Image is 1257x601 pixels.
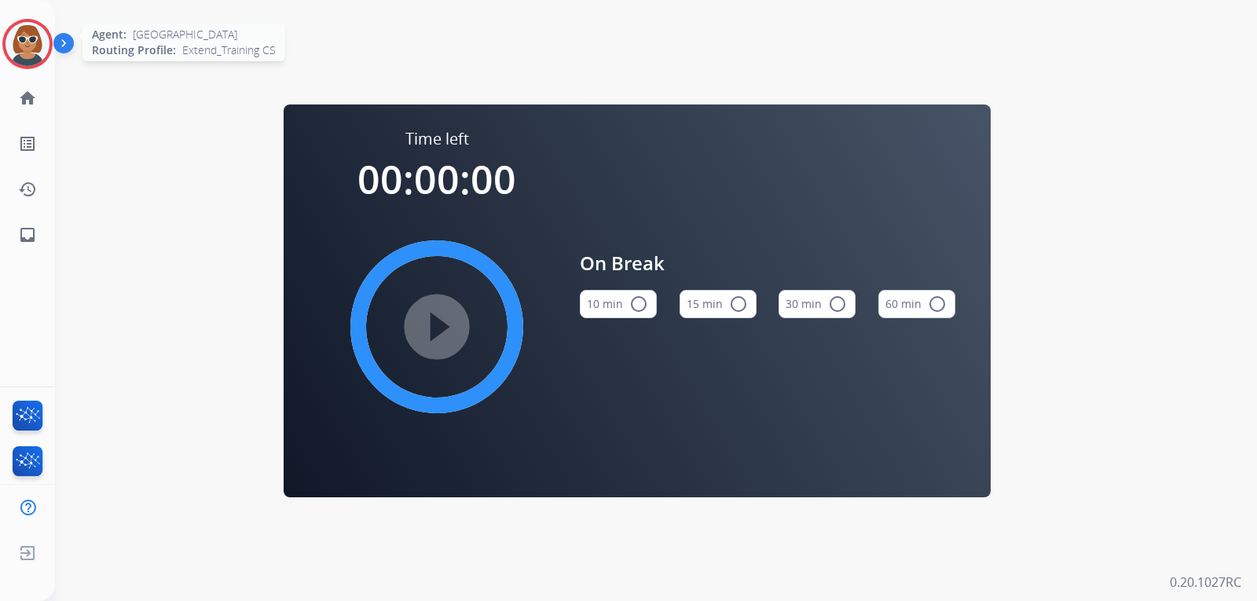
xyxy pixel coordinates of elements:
mat-icon: inbox [18,225,37,244]
button: 30 min [779,290,856,318]
span: 00:00:00 [357,152,516,206]
mat-icon: radio_button_unchecked [629,295,648,313]
mat-icon: home [18,89,37,108]
button: 15 min [680,290,757,318]
img: avatar [5,22,49,66]
span: Extend_Training CS [182,42,276,58]
span: On Break [580,249,955,277]
p: 0.20.1027RC [1170,573,1241,592]
span: Time left [405,128,469,150]
button: 60 min [878,290,955,318]
mat-icon: list_alt [18,134,37,153]
span: Routing Profile: [92,42,176,58]
mat-icon: history [18,180,37,199]
span: [GEOGRAPHIC_DATA] [133,27,237,42]
mat-icon: radio_button_unchecked [729,295,748,313]
button: 10 min [580,290,657,318]
mat-icon: radio_button_unchecked [928,295,947,313]
span: Agent: [92,27,126,42]
mat-icon: radio_button_unchecked [828,295,847,313]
